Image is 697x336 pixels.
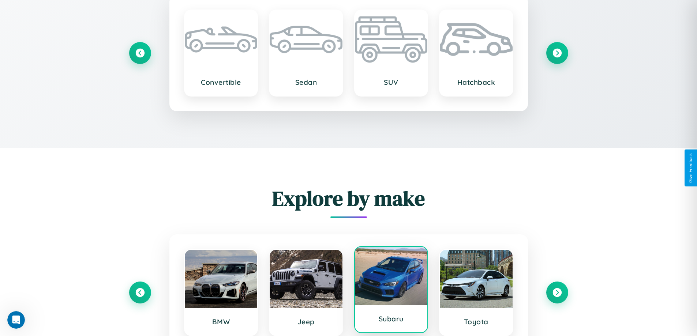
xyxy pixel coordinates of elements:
h3: Hatchback [447,78,505,87]
h3: Convertible [192,78,250,87]
div: Give Feedback [688,153,693,183]
h3: BMW [192,317,250,326]
h3: Subaru [362,314,420,323]
h3: Sedan [277,78,335,87]
h3: Jeep [277,317,335,326]
iframe: Intercom live chat [7,311,25,329]
h2: Explore by make [129,184,568,212]
h3: SUV [362,78,420,87]
h3: Toyota [447,317,505,326]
